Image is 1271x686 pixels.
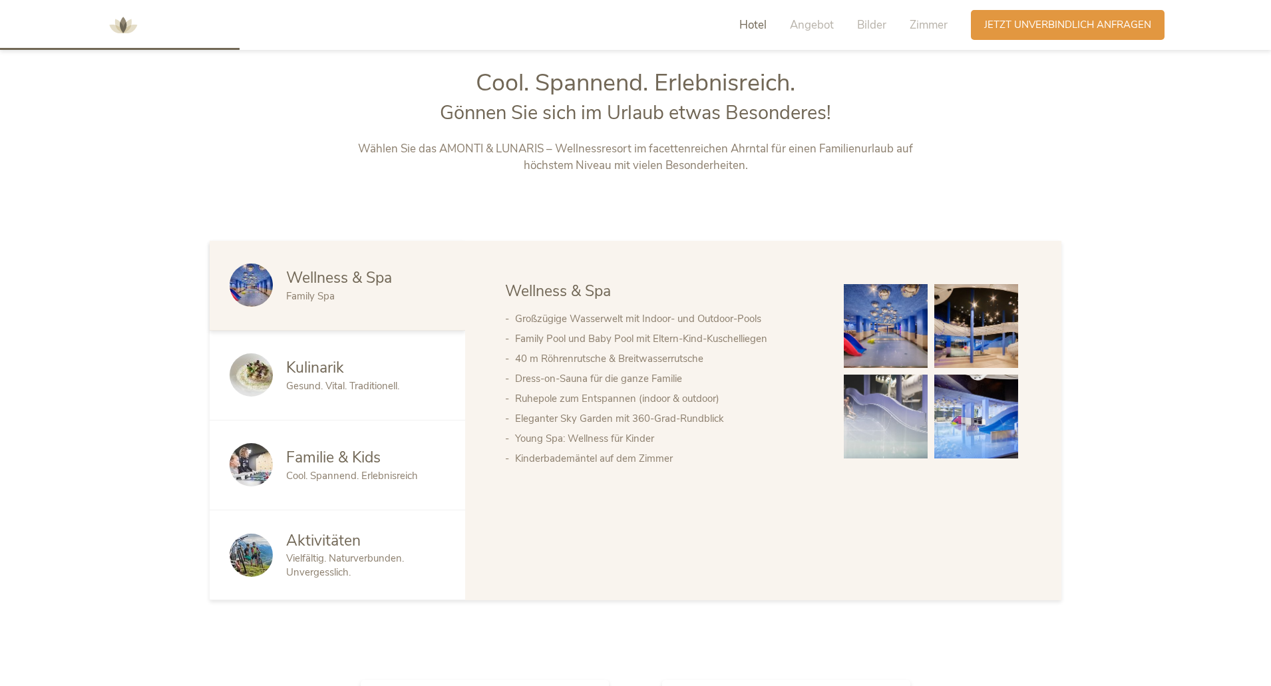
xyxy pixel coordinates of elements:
[286,267,392,288] span: Wellness & Spa
[103,20,143,29] a: AMONTI & LUNARIS Wellnessresort
[515,448,817,468] li: Kinderbademäntel auf dem Zimmer
[515,389,817,409] li: Ruhepole zum Entspannen (indoor & outdoor)
[286,530,361,551] span: Aktivitäten
[739,17,767,33] span: Hotel
[515,329,817,349] li: Family Pool und Baby Pool mit Eltern-Kind-Kuschelliegen
[358,140,914,174] p: Wählen Sie das AMONTI & LUNARIS – Wellnessresort im facettenreichen Ahrntal für einen Familienurl...
[515,429,817,448] li: Young Spa: Wellness für Kinder
[515,309,817,329] li: Großzügige Wasserwelt mit Indoor- und Outdoor-Pools
[790,17,834,33] span: Angebot
[286,357,344,378] span: Kulinarik
[515,369,817,389] li: Dress-on-Sauna für die ganze Familie
[286,447,381,468] span: Familie & Kids
[476,67,795,99] span: Cool. Spannend. Erlebnisreich.
[440,100,831,126] span: Gönnen Sie sich im Urlaub etwas Besonderes!
[286,379,399,393] span: Gesund. Vital. Traditionell.
[286,289,335,303] span: Family Spa
[286,552,404,579] span: Vielfältig. Naturverbunden. Unvergesslich.
[505,281,611,301] span: Wellness & Spa
[984,18,1151,32] span: Jetzt unverbindlich anfragen
[286,469,418,482] span: Cool. Spannend. Erlebnisreich
[910,17,948,33] span: Zimmer
[103,5,143,45] img: AMONTI & LUNARIS Wellnessresort
[857,17,886,33] span: Bilder
[515,349,817,369] li: 40 m Röhrenrutsche & Breitwasserrutsche
[515,409,817,429] li: Eleganter Sky Garden mit 360-Grad-Rundblick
